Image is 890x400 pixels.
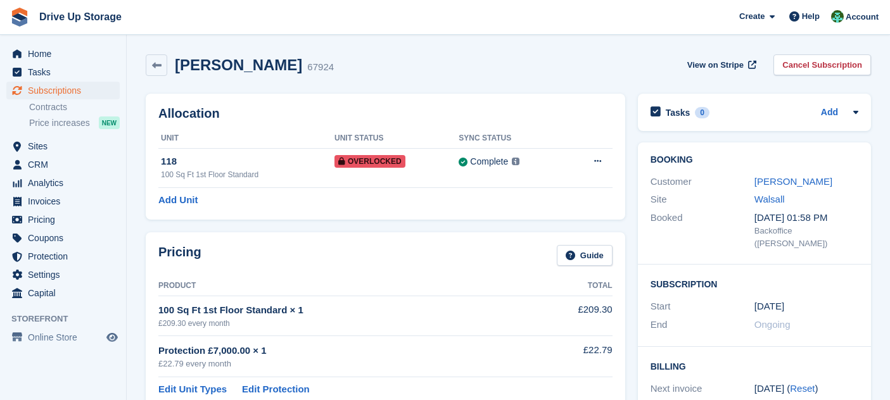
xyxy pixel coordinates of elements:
h2: Pricing [158,245,201,266]
a: menu [6,63,120,81]
span: Protection [28,247,104,265]
th: Unit [158,128,334,149]
h2: Booking [651,155,858,165]
th: Product [158,276,528,296]
a: Edit Protection [242,382,310,397]
span: Invoices [28,192,104,210]
div: 0 [695,107,709,118]
a: menu [6,45,120,63]
span: Tasks [28,63,104,81]
a: Contracts [29,101,120,113]
span: Ongoing [754,319,791,330]
span: Storefront [11,313,126,325]
div: 67924 [307,60,334,75]
div: Next invoice [651,382,754,396]
span: View on Stripe [687,59,744,72]
div: 100 Sq Ft 1st Floor Standard × 1 [158,303,528,318]
span: Pricing [28,211,104,228]
div: End [651,318,754,332]
div: Start [651,299,754,314]
img: icon-info-grey-7440780725fd019a000dd9b08b2336e03edf1995a4989e88bcd33f0948082b44.svg [512,158,519,165]
a: Price increases NEW [29,116,120,130]
time: 2025-01-15 01:00:00 UTC [754,299,784,314]
a: Drive Up Storage [34,6,127,27]
span: Price increases [29,117,90,129]
a: menu [6,211,120,228]
span: Settings [28,266,104,284]
h2: Subscription [651,277,858,290]
div: 100 Sq Ft 1st Floor Standard [161,169,334,180]
span: Sites [28,137,104,155]
a: menu [6,266,120,284]
th: Sync Status [459,128,566,149]
div: Protection £7,000.00 × 1 [158,344,528,358]
h2: Tasks [666,107,690,118]
div: Backoffice ([PERSON_NAME]) [754,225,858,249]
a: Walsall [754,194,785,204]
span: Home [28,45,104,63]
a: menu [6,247,120,265]
a: menu [6,156,120,173]
span: Analytics [28,174,104,192]
th: Unit Status [334,128,459,149]
span: Subscriptions [28,82,104,99]
div: Site [651,192,754,207]
a: Preview store [105,330,120,345]
a: Add Unit [158,193,198,208]
h2: Billing [651,359,858,372]
a: Cancel Subscription [773,54,871,75]
a: menu [6,82,120,99]
a: Guide [557,245,613,266]
a: menu [6,229,120,247]
a: View on Stripe [682,54,759,75]
a: menu [6,192,120,210]
div: NEW [99,116,120,129]
span: Account [846,11,879,23]
div: Booked [651,211,754,250]
div: [DATE] ( ) [754,382,858,396]
span: Create [739,10,765,23]
a: menu [6,137,120,155]
span: Overlocked [334,155,405,168]
span: Coupons [28,229,104,247]
th: Total [528,276,613,296]
a: Edit Unit Types [158,382,227,397]
div: £209.30 every month [158,318,528,329]
div: Complete [470,155,508,168]
span: CRM [28,156,104,173]
a: Reset [790,383,815,394]
div: 118 [161,154,334,169]
span: Online Store [28,328,104,346]
td: £22.79 [528,336,613,377]
div: £22.79 every month [158,358,528,370]
td: £209.30 [528,296,613,335]
h2: [PERSON_NAME] [175,56,302,73]
h2: Allocation [158,106,613,121]
img: Camille [831,10,844,23]
a: Add [821,106,838,120]
a: [PERSON_NAME] [754,176,832,187]
a: menu [6,174,120,192]
div: [DATE] 01:58 PM [754,211,858,225]
span: Help [802,10,820,23]
a: menu [6,328,120,346]
span: Capital [28,284,104,302]
img: stora-icon-8386f47178a22dfd0bd8f6a31ec36ba5ce8667c1dd55bd0f319d3a0aa187defe.svg [10,8,29,27]
a: menu [6,284,120,302]
div: Customer [651,175,754,189]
